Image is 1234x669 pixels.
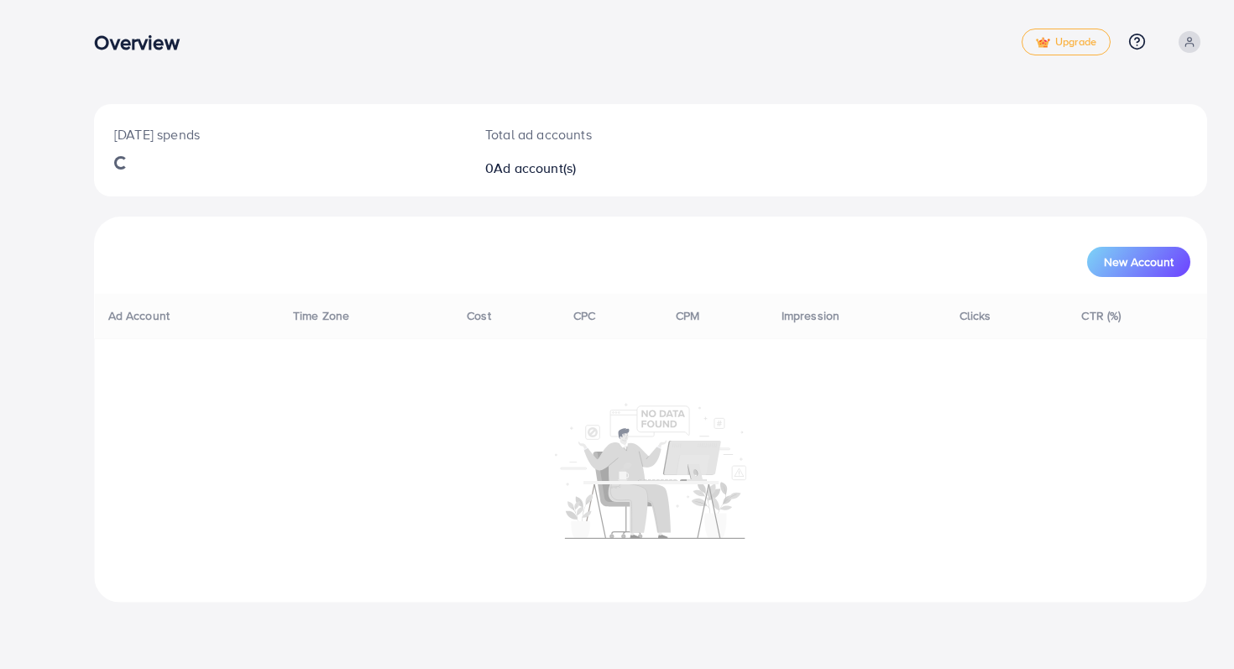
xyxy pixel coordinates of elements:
p: Total ad accounts [485,124,724,144]
h2: 0 [485,160,724,176]
span: Ad account(s) [494,159,576,177]
h3: Overview [94,30,192,55]
span: Upgrade [1036,36,1096,49]
button: New Account [1087,247,1190,277]
p: [DATE] spends [114,124,445,144]
span: New Account [1104,256,1174,268]
img: tick [1036,37,1050,49]
a: tickUpgrade [1022,29,1111,55]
